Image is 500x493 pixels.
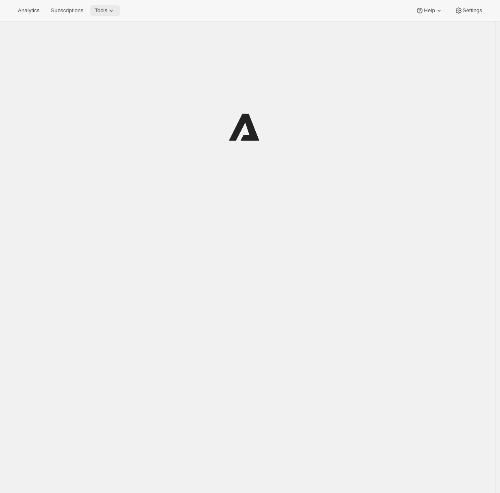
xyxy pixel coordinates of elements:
button: Subscriptions [46,5,88,16]
button: Help [411,5,448,16]
button: Analytics [13,5,44,16]
button: Settings [450,5,487,16]
span: Analytics [18,7,39,14]
span: Tools [95,7,107,14]
span: Settings [463,7,482,14]
span: Subscriptions [51,7,83,14]
span: Help [424,7,435,14]
button: Tools [90,5,120,16]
